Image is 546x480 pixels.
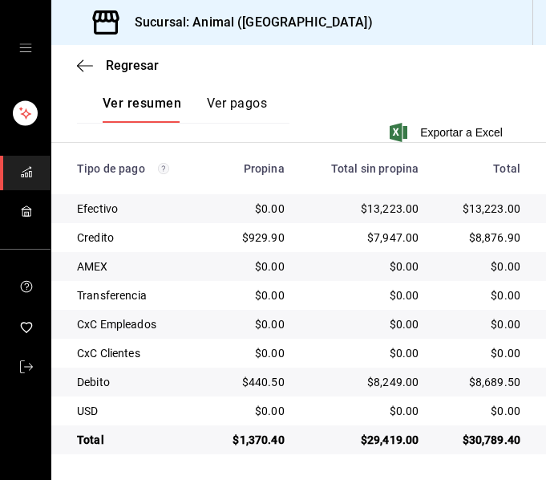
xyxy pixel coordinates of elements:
[77,316,193,332] div: CxC Empleados
[310,316,419,332] div: $0.00
[158,163,169,174] svg: Los pagos realizados con Pay y otras terminales son montos brutos.
[444,345,520,361] div: $0.00
[77,345,193,361] div: CxC Clientes
[219,345,285,361] div: $0.00
[122,13,373,32] h3: Sucursal: Animal ([GEOGRAPHIC_DATA])
[444,162,520,175] div: Total
[444,258,520,275] div: $0.00
[77,162,193,175] div: Tipo de pago
[310,287,419,303] div: $0.00
[310,403,419,419] div: $0.00
[310,432,419,448] div: $29,419.00
[444,432,520,448] div: $30,789.40
[77,374,193,390] div: Debito
[310,374,419,390] div: $8,249.00
[219,162,285,175] div: Propina
[219,403,285,419] div: $0.00
[393,123,503,142] button: Exportar a Excel
[219,432,285,448] div: $1,370.40
[310,345,419,361] div: $0.00
[310,230,419,246] div: $7,947.00
[219,258,285,275] div: $0.00
[77,258,193,275] div: AMEX
[219,201,285,217] div: $0.00
[77,230,193,246] div: Credito
[77,201,193,217] div: Efectivo
[444,230,520,246] div: $8,876.90
[310,162,419,175] div: Total sin propina
[106,58,159,73] span: Regresar
[444,316,520,332] div: $0.00
[444,287,520,303] div: $0.00
[77,287,193,303] div: Transferencia
[19,42,32,55] button: open drawer
[103,96,267,123] div: navigation tabs
[444,403,520,419] div: $0.00
[219,287,285,303] div: $0.00
[219,316,285,332] div: $0.00
[310,258,419,275] div: $0.00
[77,432,193,448] div: Total
[77,403,193,419] div: USD
[219,374,285,390] div: $440.50
[77,58,159,73] button: Regresar
[310,201,419,217] div: $13,223.00
[444,374,520,390] div: $8,689.50
[207,96,267,123] button: Ver pagos
[444,201,520,217] div: $13,223.00
[103,96,181,123] button: Ver resumen
[219,230,285,246] div: $929.90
